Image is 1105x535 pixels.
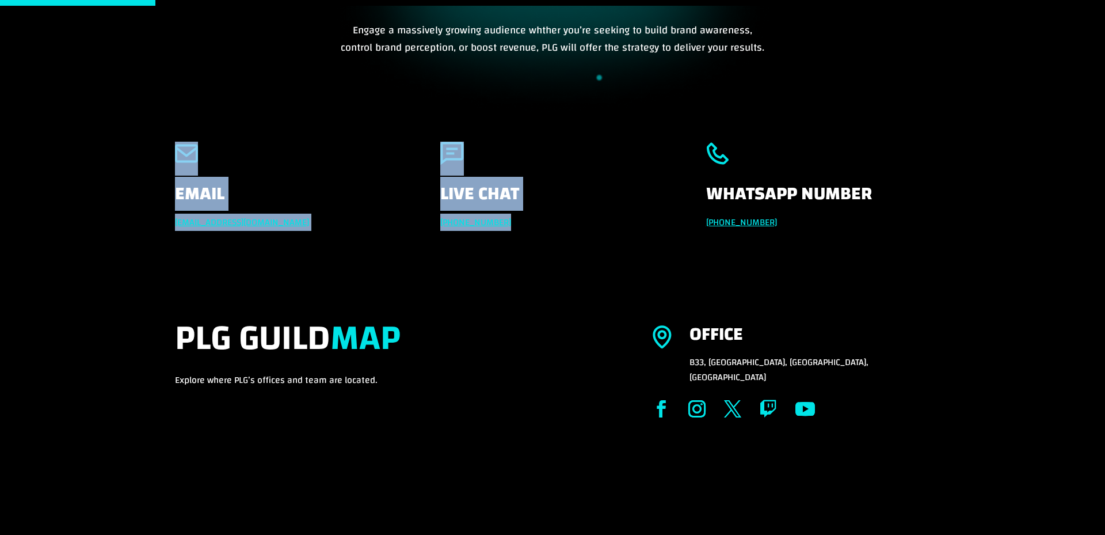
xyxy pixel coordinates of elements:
p: B33, [GEOGRAPHIC_DATA], [GEOGRAPHIC_DATA], [GEOGRAPHIC_DATA] [689,355,930,385]
h2: PLG Guild [175,318,611,373]
h4: Email [175,185,399,215]
img: email [175,142,198,165]
a: [EMAIL_ADDRESS][DOMAIN_NAME] [175,214,309,231]
a: [PHONE_NUMBER] [706,214,777,231]
strong: Map [330,305,401,371]
a: Follow on Facebook [653,392,670,426]
iframe: Chat Widget [1047,480,1105,535]
h4: Live Chat [440,185,664,215]
a: Follow on Youtube [795,389,815,428]
a: [PHONE_NUMBER] [440,214,511,231]
a: Follow on Instagram [688,392,706,426]
a: Follow on Twitch [760,392,777,426]
div: Office [689,325,743,344]
a: Follow on X [724,392,741,426]
h4: Whatsapp Number [706,185,930,215]
div: Explore where PLG’s offices and team are located. [175,318,611,388]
